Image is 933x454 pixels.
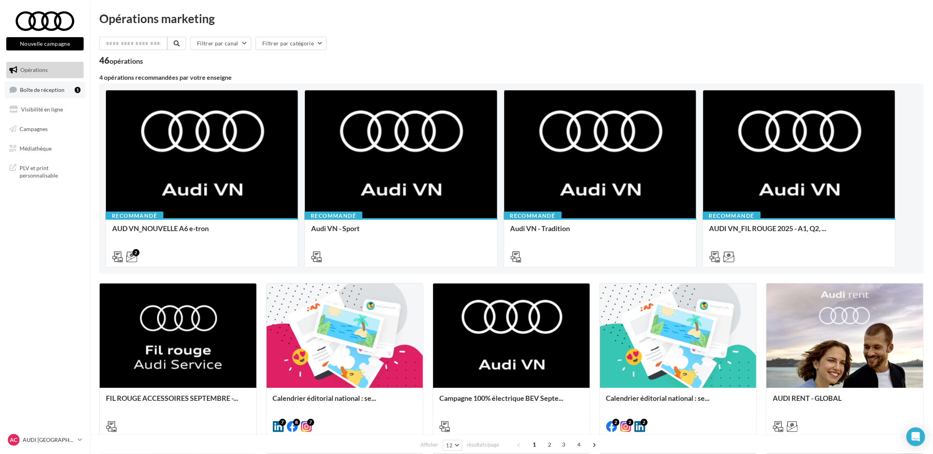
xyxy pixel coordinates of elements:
[467,441,499,449] span: résultats/page
[133,249,140,256] div: 2
[627,419,634,426] div: 2
[99,74,924,81] div: 4 opérations recommandées par votre enseigne
[606,394,710,402] span: Calendrier éditorial national : se...
[109,57,143,65] div: opérations
[5,101,85,118] a: Visibilité en ligne
[20,126,48,132] span: Campagnes
[20,66,48,73] span: Opérations
[421,441,439,449] span: Afficher
[99,13,924,24] div: Opérations marketing
[112,224,209,233] span: AUD VN_NOUVELLE A6 e-tron
[443,440,463,451] button: 12
[106,394,238,402] span: FIL ROUGE ACCESSOIRES SEPTEMBRE -...
[106,212,163,220] div: Recommandé
[439,394,563,402] span: Campagne 100% électrique BEV Septe...
[10,436,18,444] span: AC
[504,212,562,220] div: Recommandé
[709,224,827,233] span: AUDI VN_FIL ROUGE 2025 - A1, Q2, ...
[190,37,251,50] button: Filtrer par canal
[99,56,143,65] div: 46
[446,442,453,449] span: 12
[906,427,925,446] div: Open Intercom Messenger
[20,86,64,93] span: Boîte de réception
[510,224,570,233] span: Audi VN - Tradition
[20,145,52,151] span: Médiathèque
[293,419,300,426] div: 8
[773,394,842,402] span: AUDI RENT - GLOBAL
[612,419,620,426] div: 2
[20,163,81,179] span: PLV et print personnalisable
[5,160,85,183] a: PLV et print personnalisable
[573,438,585,451] span: 4
[5,121,85,137] a: Campagnes
[279,419,286,426] div: 7
[307,419,314,426] div: 7
[311,224,360,233] span: Audi VN - Sport
[703,212,761,220] div: Recommandé
[557,438,570,451] span: 3
[75,87,81,93] div: 1
[6,432,84,447] a: AC AUDI [GEOGRAPHIC_DATA]
[543,438,556,451] span: 2
[273,394,376,402] span: Calendrier éditorial national : se...
[6,37,84,50] button: Nouvelle campagne
[304,212,362,220] div: Recommandé
[256,37,327,50] button: Filtrer par catégorie
[5,62,85,78] a: Opérations
[23,436,75,444] p: AUDI [GEOGRAPHIC_DATA]
[5,140,85,157] a: Médiathèque
[21,106,63,113] span: Visibilité en ligne
[641,419,648,426] div: 2
[528,438,541,451] span: 1
[5,81,85,98] a: Boîte de réception1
